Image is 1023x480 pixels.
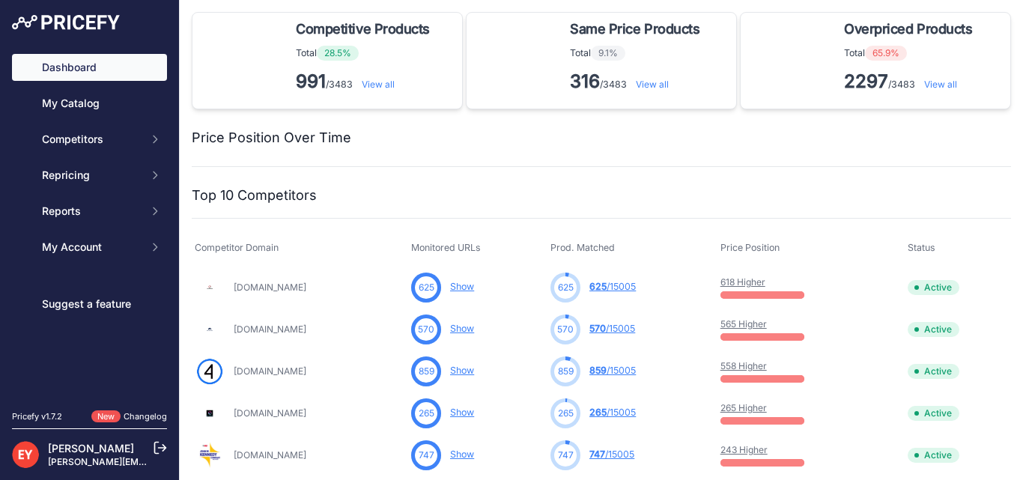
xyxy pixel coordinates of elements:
span: Competitive Products [296,19,430,40]
a: View all [362,79,395,90]
a: My Catalog [12,90,167,117]
span: 859 [589,365,607,376]
span: 570 [557,323,574,336]
span: Reports [42,204,140,219]
span: Prod. Matched [550,242,615,253]
span: Active [908,322,959,337]
a: [DOMAIN_NAME] [234,449,306,461]
a: Show [450,449,474,460]
span: Same Price Products [570,19,699,40]
a: Show [450,323,474,334]
p: /3483 [296,70,436,94]
span: 747 [419,449,434,462]
button: Repricing [12,162,167,189]
img: Pricefy Logo [12,15,120,30]
a: 558 Higher [720,360,767,371]
a: 570/15005 [589,323,635,334]
span: 625 [419,281,434,294]
p: /3483 [844,70,978,94]
a: [DOMAIN_NAME] [234,365,306,377]
a: [DOMAIN_NAME] [234,407,306,419]
a: 747/15005 [589,449,634,460]
a: Dashboard [12,54,167,81]
span: New [91,410,121,423]
span: 570 [418,323,434,336]
span: Active [908,448,959,463]
div: Pricefy v1.7.2 [12,410,62,423]
a: Show [450,407,474,418]
button: Reports [12,198,167,225]
a: View all [924,79,957,90]
span: Active [908,406,959,421]
span: Competitor Domain [195,242,279,253]
span: 747 [589,449,605,460]
nav: Sidebar [12,54,167,392]
a: [PERSON_NAME][EMAIL_ADDRESS][PERSON_NAME][DOMAIN_NAME] [48,456,353,467]
a: Changelog [124,411,167,422]
span: Competitors [42,132,140,147]
h2: Price Position Over Time [192,127,351,148]
a: 625/15005 [589,281,636,292]
span: 747 [558,449,574,462]
span: 570 [589,323,606,334]
a: Suggest a feature [12,291,167,318]
a: Show [450,281,474,292]
a: 618 Higher [720,276,765,288]
a: 265/15005 [589,407,636,418]
span: 265 [589,407,607,418]
button: Competitors [12,126,167,153]
span: My Account [42,240,140,255]
span: 28.5% [317,46,359,61]
span: 859 [419,365,434,378]
p: Total [844,46,978,61]
a: 243 Higher [720,444,768,455]
span: Repricing [42,168,140,183]
a: [DOMAIN_NAME] [234,323,306,335]
p: /3483 [570,70,705,94]
strong: 2297 [844,70,888,92]
h2: Top 10 Competitors [192,185,317,206]
span: 625 [558,281,574,294]
span: 265 [419,407,434,420]
span: 625 [589,281,607,292]
span: Price Position [720,242,780,253]
a: [PERSON_NAME] [48,442,134,455]
span: Overpriced Products [844,19,972,40]
span: Monitored URLs [411,242,481,253]
span: 265 [558,407,574,420]
a: 859/15005 [589,365,636,376]
a: Show [450,365,474,376]
span: 9.1% [591,46,625,61]
span: 65.9% [865,46,907,61]
p: Total [570,46,705,61]
a: 565 Higher [720,318,767,329]
button: My Account [12,234,167,261]
span: Active [908,280,959,295]
span: Status [908,242,935,253]
strong: 991 [296,70,326,92]
p: Total [296,46,436,61]
strong: 316 [570,70,600,92]
span: 859 [558,365,574,378]
a: [DOMAIN_NAME] [234,282,306,293]
span: Active [908,364,959,379]
a: View all [636,79,669,90]
a: 265 Higher [720,402,767,413]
